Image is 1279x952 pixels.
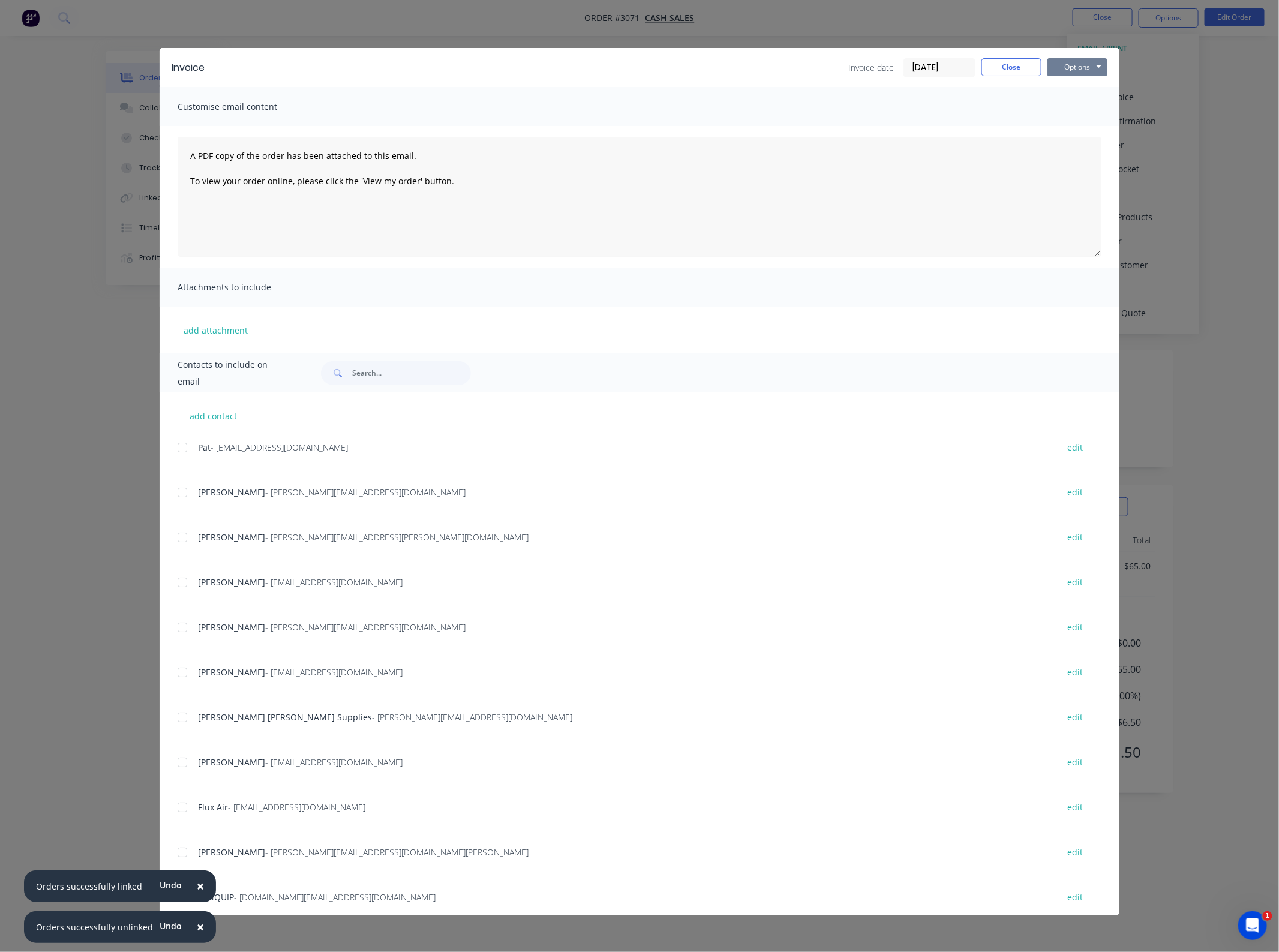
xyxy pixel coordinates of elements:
span: - [DOMAIN_NAME][EMAIL_ADDRESS][DOMAIN_NAME] [234,891,436,903]
span: Pat [198,442,211,453]
button: edit [1060,754,1090,770]
span: 1 [1263,911,1272,921]
span: Attachments to include [178,279,310,296]
button: Close [185,872,216,901]
span: [PERSON_NAME] [198,486,265,498]
span: - [EMAIL_ADDRESS][DOMAIN_NAME] [228,801,365,813]
button: edit [1060,439,1090,455]
div: Orders successfully unlinked [36,921,153,933]
button: edit [1060,709,1090,725]
span: - [PERSON_NAME][EMAIL_ADDRESS][DOMAIN_NAME] [372,711,572,723]
input: Search... [352,361,471,385]
div: Orders successfully linked [36,880,142,893]
button: edit [1060,889,1090,905]
span: - [PERSON_NAME][EMAIL_ADDRESS][DOMAIN_NAME] [265,486,466,498]
button: edit [1060,799,1090,815]
span: [PERSON_NAME] [198,576,265,588]
span: Customise email content [178,98,310,115]
iframe: Intercom live chat [1238,911,1267,940]
span: [PERSON_NAME] [198,666,265,678]
span: - [PERSON_NAME][EMAIL_ADDRESS][DOMAIN_NAME][PERSON_NAME] [265,846,529,858]
button: Undo [153,876,188,894]
button: edit [1060,484,1090,500]
span: × [197,878,204,894]
button: edit [1060,844,1090,860]
span: - [PERSON_NAME][EMAIL_ADDRESS][DOMAIN_NAME] [265,621,466,633]
span: [PERSON_NAME] [198,846,265,858]
span: Invoice date [848,61,894,74]
button: Options [1047,58,1107,76]
span: FANQUIP [198,891,234,903]
button: add contact [178,407,250,425]
span: [PERSON_NAME] [198,621,265,633]
span: Flux Air [198,801,228,813]
button: add attachment [178,321,254,339]
span: - [EMAIL_ADDRESS][DOMAIN_NAME] [265,576,403,588]
button: edit [1060,529,1090,545]
span: × [197,918,204,935]
span: - [EMAIL_ADDRESS][DOMAIN_NAME] [265,666,403,678]
span: [PERSON_NAME] [198,531,265,543]
span: - [EMAIL_ADDRESS][DOMAIN_NAME] [265,756,403,768]
textarea: A PDF copy of the order has been attached to this email. To view your order online, please click ... [178,137,1101,257]
button: edit [1060,619,1090,635]
span: [PERSON_NAME] [PERSON_NAME] Supplies [198,711,372,723]
button: Undo [153,917,188,935]
div: Invoice [172,61,205,75]
button: Close [981,58,1041,76]
span: [PERSON_NAME] [198,756,265,768]
span: - [EMAIL_ADDRESS][DOMAIN_NAME] [211,442,348,453]
button: edit [1060,574,1090,590]
button: edit [1060,664,1090,680]
button: Close [185,913,216,942]
span: - [PERSON_NAME][EMAIL_ADDRESS][PERSON_NAME][DOMAIN_NAME] [265,531,529,543]
span: Contacts to include on email [178,356,291,390]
